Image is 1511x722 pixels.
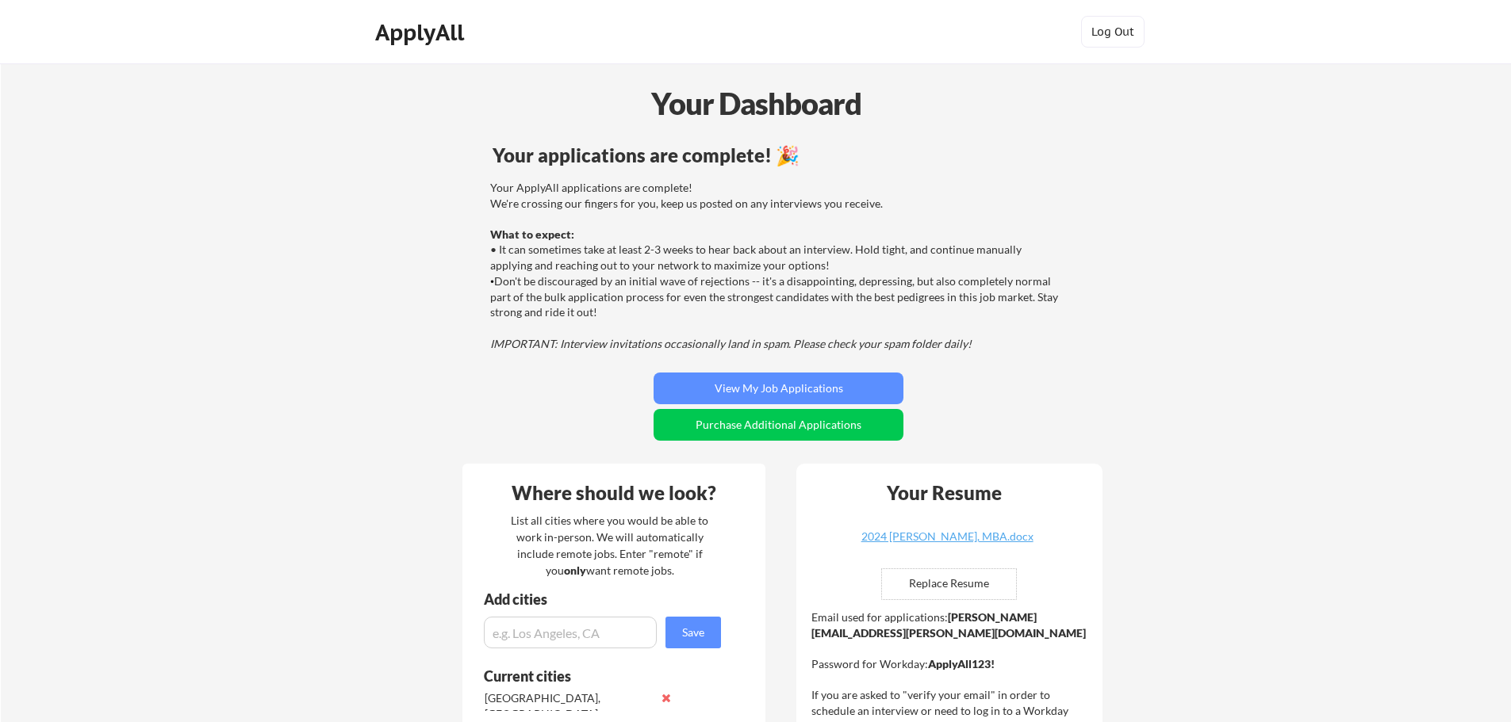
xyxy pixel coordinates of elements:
[484,592,725,606] div: Add cities
[493,146,1064,165] div: Your applications are complete! 🎉
[654,372,903,404] button: View My Job Applications
[490,276,494,288] font: •
[865,483,1022,502] div: Your Resume
[665,617,721,648] button: Save
[500,512,719,579] div: List all cities where you would be able to work in-person. We will automatically include remote j...
[811,610,1086,640] strong: [PERSON_NAME][EMAIL_ADDRESS][PERSON_NAME][DOMAIN_NAME]
[1081,16,1145,48] button: Log Out
[490,337,972,350] em: IMPORTANT: Interview invitations occasionally land in spam. Please check your spam folder daily!
[484,669,704,683] div: Current cities
[490,227,574,241] strong: What to expect:
[2,81,1511,126] div: Your Dashboard
[375,19,469,46] div: ApplyAll
[564,563,586,577] strong: only
[490,180,1062,351] div: Your ApplyAll applications are complete! We're crossing our fingers for you, keep us posted on an...
[928,657,995,670] strong: ApplyAll123!
[853,531,1041,542] div: 2024 [PERSON_NAME], MBA.docx
[853,531,1041,556] a: 2024 [PERSON_NAME], MBA.docx
[485,690,652,721] div: [GEOGRAPHIC_DATA], [GEOGRAPHIC_DATA]
[484,617,657,648] input: e.g. Los Angeles, CA
[654,409,903,441] button: Purchase Additional Applications
[466,483,761,502] div: Where should we look?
